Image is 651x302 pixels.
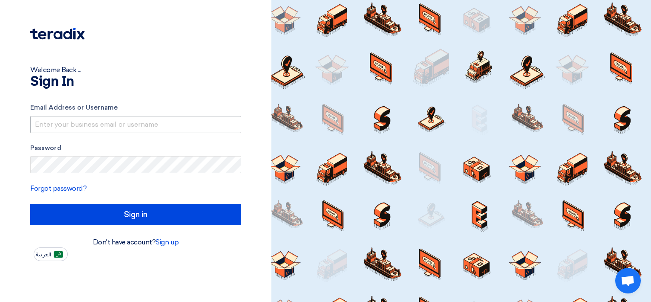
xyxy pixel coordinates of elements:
[36,252,51,258] span: العربية
[34,247,68,261] button: العربية
[30,184,86,192] a: Forgot password?
[30,75,241,89] h1: Sign In
[30,103,241,113] label: Email Address or Username
[156,238,179,246] a: Sign up
[30,65,241,75] div: Welcome Back ...
[30,237,241,247] div: Don't have account?
[30,28,85,40] img: Teradix logo
[30,116,241,133] input: Enter your business email or username
[30,143,241,153] label: Password
[615,268,641,293] div: Open chat
[54,251,63,258] img: ar-AR.png
[30,204,241,225] input: Sign in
